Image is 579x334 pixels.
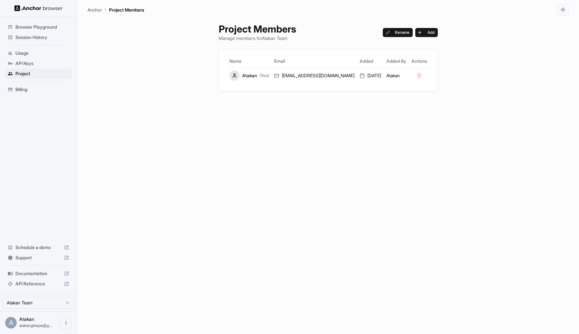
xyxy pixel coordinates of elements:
span: (You) [260,73,269,78]
span: API Keys [15,60,69,67]
span: Schedule a demo [15,244,61,251]
h1: Project Members [219,23,296,35]
p: Project Members [109,6,144,13]
span: Documentation [15,270,61,277]
div: Atakan [229,70,269,81]
div: Session History [5,32,72,42]
nav: breadcrumb [87,6,144,13]
p: Manage members for Atakan Team [219,35,296,42]
div: API Reference [5,279,72,289]
th: Added By [384,55,409,68]
th: Name [227,55,271,68]
div: Billing [5,84,72,95]
div: A [5,317,17,329]
div: Browser Playground [5,22,72,32]
div: [DATE] [360,72,381,79]
div: API Keys [5,58,72,69]
span: Usage [15,50,69,56]
th: Added [357,55,384,68]
span: atakangktepe@gmail.com [19,323,52,328]
button: Rename [383,28,413,37]
span: API Reference [15,281,61,287]
span: Browser Playground [15,24,69,30]
td: Atakan [384,68,409,83]
div: [EMAIL_ADDRESS][DOMAIN_NAME] [274,72,354,79]
p: Anchor [87,6,102,13]
span: Support [15,255,61,261]
div: Schedule a demo [5,242,72,253]
button: Open menu [60,317,72,329]
div: Support [5,253,72,263]
img: Anchor Logo [14,5,63,11]
th: Actions [409,55,430,68]
span: Atakan [19,316,34,322]
div: Usage [5,48,72,58]
th: Email [271,55,357,68]
span: Billing [15,86,69,93]
div: Documentation [5,268,72,279]
span: Project [15,70,69,77]
button: Add [415,28,438,37]
span: Session History [15,34,69,41]
div: Project [5,69,72,79]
